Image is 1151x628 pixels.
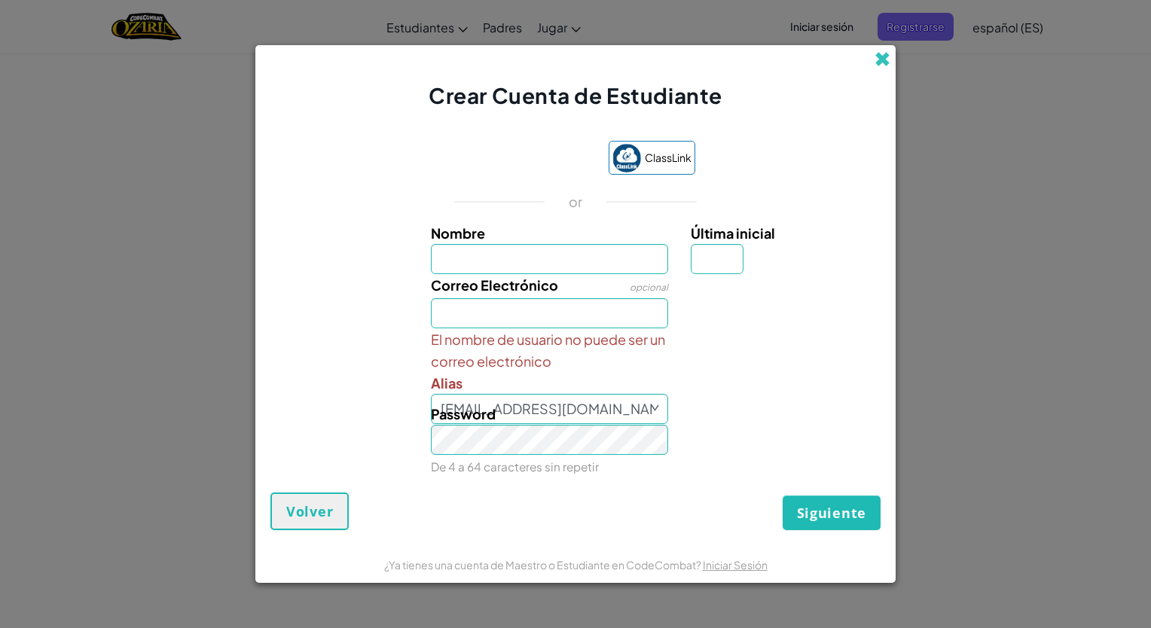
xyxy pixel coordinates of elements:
span: El nombre de usuario no puede ser un correo electrónico [431,328,669,372]
button: Siguiente [783,495,881,530]
span: Correo Electrónico [431,276,558,294]
p: or [569,193,583,211]
span: ¿Ya tienes una cuenta de Maestro o Estudiante en CodeCombat? [384,558,703,572]
span: Crear Cuenta de Estudiante [429,82,722,108]
span: ClassLink [645,147,692,169]
span: Password [431,405,496,422]
iframe: Sign in with Google Button [448,142,601,175]
span: Alias [431,374,463,392]
span: opcional [630,282,668,293]
img: classlink-logo-small.png [612,144,641,172]
span: Última inicial [691,224,775,242]
small: De 4 a 64 caracteres sin repetir [431,459,599,474]
span: Siguiente [797,504,866,522]
a: Iniciar Sesión [703,558,768,572]
span: Volver [286,502,333,520]
span: Nombre [431,224,485,242]
button: Volver [270,492,349,530]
